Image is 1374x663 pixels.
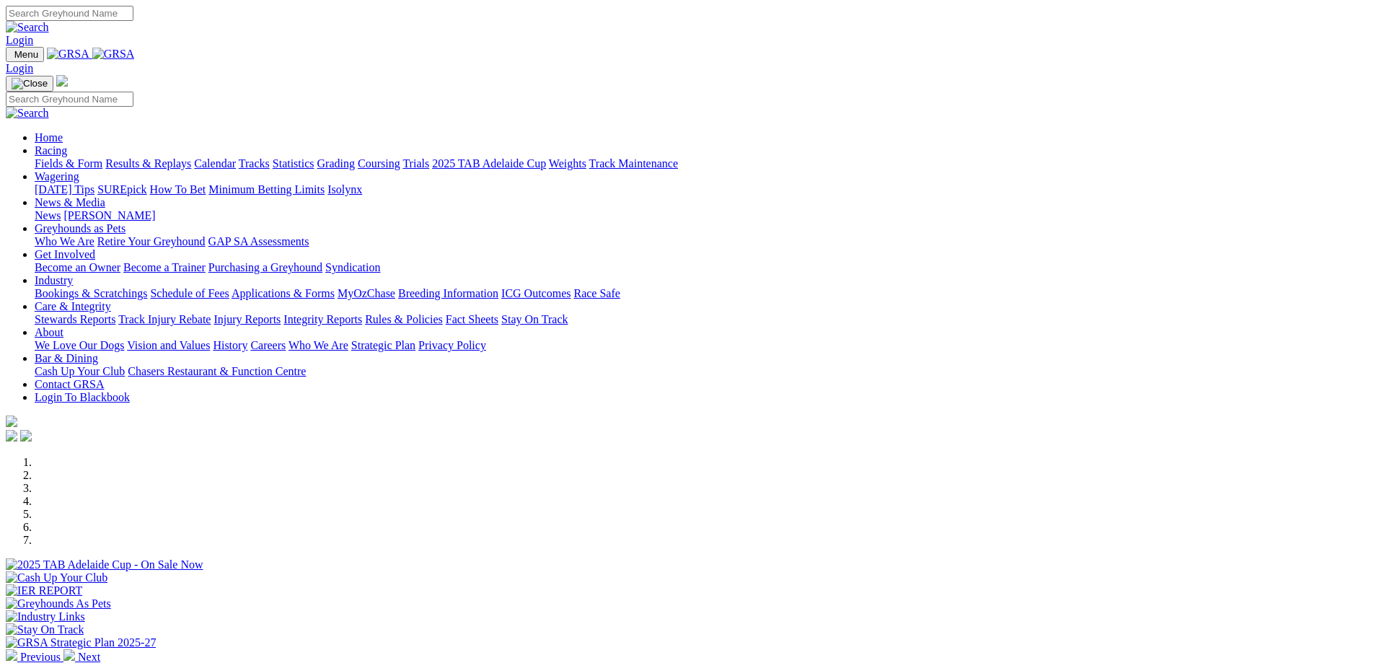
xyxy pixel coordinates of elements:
input: Search [6,6,133,21]
a: GAP SA Assessments [208,235,309,247]
a: Login [6,34,33,46]
a: Applications & Forms [232,287,335,299]
span: Next [78,651,100,663]
a: Rules & Policies [365,313,443,325]
img: Search [6,107,49,120]
a: Who We Are [35,235,94,247]
a: Syndication [325,261,380,273]
a: Greyhounds as Pets [35,222,125,234]
img: GRSA [92,48,135,61]
span: Previous [20,651,61,663]
img: GRSA [47,48,89,61]
img: logo-grsa-white.png [56,75,68,87]
img: chevron-right-pager-white.svg [63,649,75,661]
div: Wagering [35,183,1368,196]
button: Toggle navigation [6,47,44,62]
a: News & Media [35,196,105,208]
a: Calendar [194,157,236,170]
img: chevron-left-pager-white.svg [6,649,17,661]
div: Care & Integrity [35,313,1368,326]
a: Stewards Reports [35,313,115,325]
a: Become an Owner [35,261,120,273]
img: Cash Up Your Club [6,571,107,584]
a: Next [63,651,100,663]
a: [PERSON_NAME] [63,209,155,221]
a: How To Bet [150,183,206,196]
a: Bar & Dining [35,352,98,364]
a: Coursing [358,157,400,170]
a: Retire Your Greyhound [97,235,206,247]
img: 2025 TAB Adelaide Cup - On Sale Now [6,558,203,571]
a: Contact GRSA [35,378,104,390]
a: Care & Integrity [35,300,111,312]
img: Industry Links [6,610,85,623]
div: Greyhounds as Pets [35,235,1368,248]
a: Become a Trainer [123,261,206,273]
a: Grading [317,157,355,170]
img: logo-grsa-white.png [6,416,17,427]
a: Schedule of Fees [150,287,229,299]
a: Bookings & Scratchings [35,287,147,299]
div: News & Media [35,209,1368,222]
a: Results & Replays [105,157,191,170]
a: Privacy Policy [418,339,486,351]
button: Toggle navigation [6,76,53,92]
div: Industry [35,287,1368,300]
a: About [35,326,63,338]
div: Bar & Dining [35,365,1368,378]
a: Race Safe [573,287,620,299]
a: Breeding Information [398,287,498,299]
a: Previous [6,651,63,663]
a: Isolynx [327,183,362,196]
img: IER REPORT [6,584,82,597]
div: About [35,339,1368,352]
a: Industry [35,274,73,286]
a: Statistics [273,157,314,170]
a: Strategic Plan [351,339,415,351]
a: Injury Reports [213,313,281,325]
a: Racing [35,144,67,157]
div: Racing [35,157,1368,170]
a: [DATE] Tips [35,183,94,196]
a: ICG Outcomes [501,287,571,299]
a: Stay On Track [501,313,568,325]
a: Wagering [35,170,79,183]
a: News [35,209,61,221]
input: Search [6,92,133,107]
div: Get Involved [35,261,1368,274]
a: Login [6,62,33,74]
span: Menu [14,49,38,60]
a: Who We Are [289,339,348,351]
a: 2025 TAB Adelaide Cup [432,157,546,170]
a: Trials [402,157,429,170]
a: Vision and Values [127,339,210,351]
img: GRSA Strategic Plan 2025-27 [6,636,156,649]
a: Weights [549,157,586,170]
a: Login To Blackbook [35,391,130,403]
a: Track Maintenance [589,157,678,170]
a: History [213,339,247,351]
a: Cash Up Your Club [35,365,125,377]
img: Close [12,78,48,89]
a: Fact Sheets [446,313,498,325]
img: Stay On Track [6,623,84,636]
a: We Love Our Dogs [35,339,124,351]
img: Search [6,21,49,34]
img: facebook.svg [6,430,17,442]
a: Home [35,131,63,144]
a: Track Injury Rebate [118,313,211,325]
a: Purchasing a Greyhound [208,261,322,273]
a: SUREpick [97,183,146,196]
a: Careers [250,339,286,351]
a: Chasers Restaurant & Function Centre [128,365,306,377]
a: Minimum Betting Limits [208,183,325,196]
a: Get Involved [35,248,95,260]
img: twitter.svg [20,430,32,442]
a: Fields & Form [35,157,102,170]
a: Integrity Reports [283,313,362,325]
img: Greyhounds As Pets [6,597,111,610]
a: Tracks [239,157,270,170]
a: MyOzChase [338,287,395,299]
